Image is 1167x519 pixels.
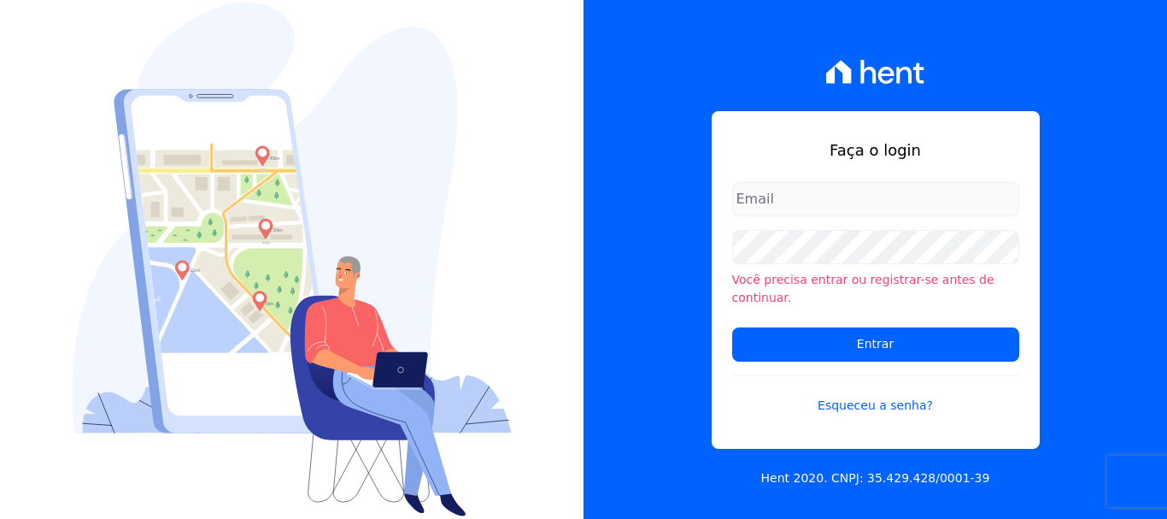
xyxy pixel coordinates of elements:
[732,182,1019,216] input: Email
[732,139,1019,162] h1: Faça o login
[73,3,512,516] img: Login
[732,271,1019,307] li: Você precisa entrar ou registrar-se antes de continuar.
[761,469,990,487] p: Hent 2020. CNPJ: 35.429.428/0001-39
[732,327,1019,362] input: Entrar
[732,375,1019,415] a: Esqueceu a senha?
